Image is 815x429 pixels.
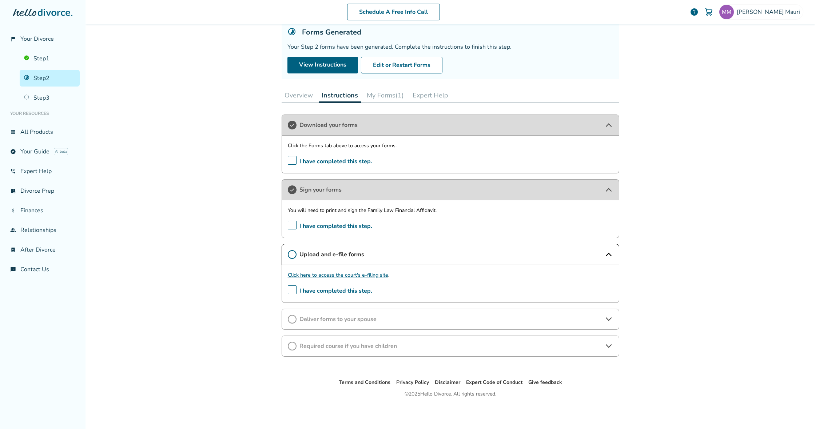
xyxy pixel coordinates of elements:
a: Step1 [20,50,80,67]
span: Your Divorce [20,35,54,43]
span: I have completed this step. [288,285,372,297]
a: phone_in_talkExpert Help [6,163,80,180]
a: Click here to access the court's e-filing site [288,272,388,278]
img: michelle.dowd@outlook.com [719,5,734,19]
li: Disclaimer [435,378,460,387]
h5: Forms Generated [302,27,361,37]
a: Terms and Conditions [339,379,390,386]
span: Upload and e-file forms [299,250,601,258]
div: Your Step 2 forms have been generated. Complete the instructions to finish this step. [287,43,613,51]
div: © 2025 Hello Divorce. All rights reserved. [405,390,496,398]
p: You will need to print and sign the Family Law Financial Affidavit. [288,206,613,215]
span: [PERSON_NAME] Mauri [737,8,803,16]
a: Schedule A Free Info Call [347,4,440,20]
span: flag_2 [10,36,16,42]
span: Sign your forms [299,186,601,194]
a: view_listAll Products [6,124,80,140]
a: flag_2Your Divorce [6,31,80,47]
span: Deliver forms to your spouse [299,315,601,323]
a: chat_infoContact Us [6,261,80,278]
span: group [10,227,16,233]
span: bookmark_check [10,247,16,253]
iframe: Chat Widget [779,394,815,429]
a: bookmark_checkAfter Divorce [6,241,80,258]
a: exploreYour GuideAI beta [6,143,80,160]
span: explore [10,149,16,155]
button: Instructions [319,88,361,103]
a: list_alt_checkDivorce Prep [6,183,80,199]
a: groupRelationships [6,222,80,238]
span: Required course if you have children [299,342,601,350]
a: Step3 [20,89,80,106]
button: Edit or Restart Forms [361,57,442,73]
a: Expert Code of Conduct [466,379,522,386]
span: chat_info [10,266,16,272]
p: . [288,271,613,280]
span: Download your forms [299,121,601,129]
a: attach_moneyFinances [6,202,80,219]
span: I have completed this step. [288,156,372,167]
button: Expert Help [410,88,451,103]
a: Step2 [20,70,80,87]
span: view_list [10,129,16,135]
span: attach_money [10,208,16,213]
span: AI beta [54,148,68,155]
a: Privacy Policy [396,379,429,386]
li: Your Resources [6,106,80,121]
span: I have completed this step. [288,221,372,232]
a: View Instructions [287,57,358,73]
button: Overview [282,88,316,103]
span: list_alt_check [10,188,16,194]
button: My Forms(1) [364,88,407,103]
p: Click the Forms tab above to access your forms. [288,141,613,150]
img: Cart [704,8,713,16]
span: phone_in_talk [10,168,16,174]
a: help [690,8,699,16]
li: Give feedback [528,378,562,387]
